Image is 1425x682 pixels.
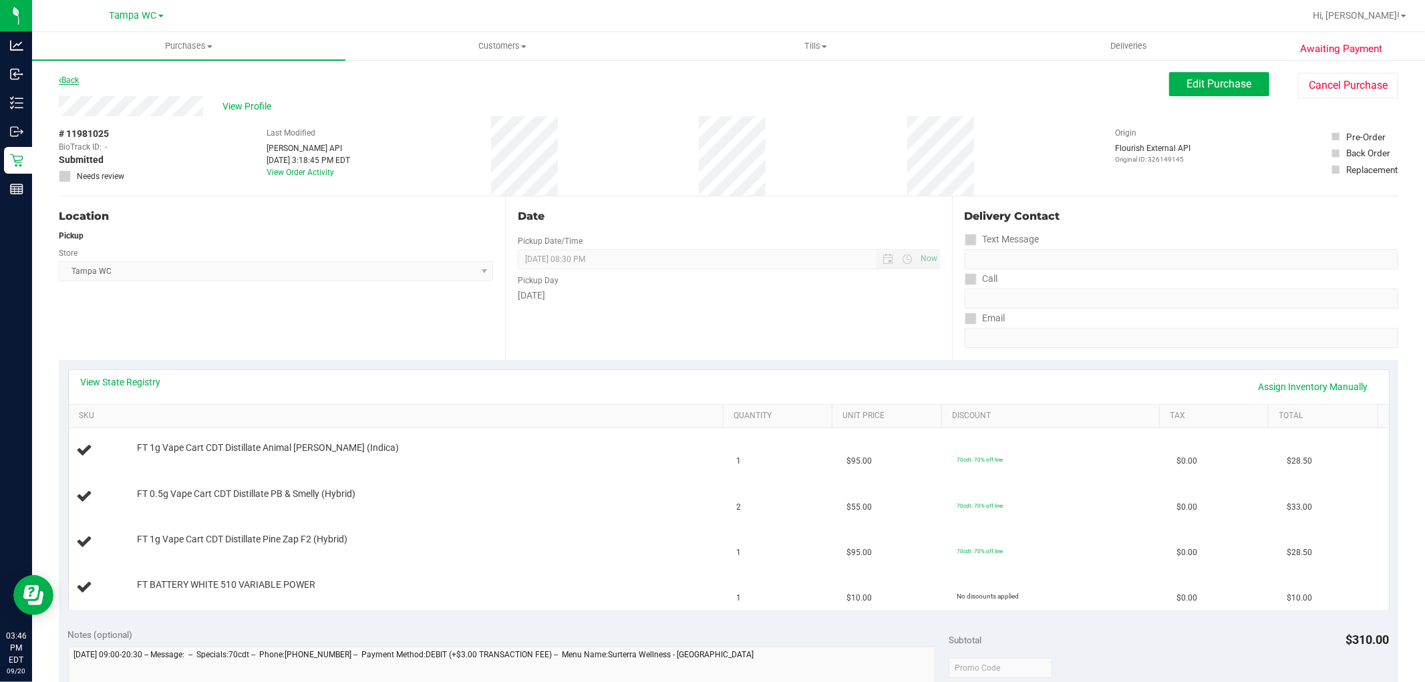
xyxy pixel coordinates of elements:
div: Back Order [1346,146,1390,160]
a: SKU [79,411,718,421]
span: Tampa WC [110,10,157,21]
span: Subtotal [949,635,981,645]
div: [PERSON_NAME] API [267,142,350,154]
inline-svg: Reports [10,182,23,196]
span: $310.00 [1346,633,1390,647]
label: Store [59,247,77,259]
span: 70cdt: 70% off line [957,502,1003,509]
input: Format: (999) 999-9999 [965,249,1398,269]
p: Original ID: 326149145 [1115,154,1191,164]
span: Submitted [59,153,104,167]
span: 70cdt: 70% off line [957,548,1003,554]
inline-svg: Inventory [10,96,23,110]
span: 1 [737,455,742,468]
span: Customers [346,40,658,52]
a: Customers [345,32,659,60]
span: $28.50 [1287,546,1312,559]
span: $95.00 [846,455,872,468]
input: Promo Code [949,658,1052,678]
span: $0.00 [1176,592,1197,605]
div: [DATE] [518,289,939,303]
span: Tills [659,40,971,52]
iframe: Resource center [13,575,53,615]
a: Discount [952,411,1154,421]
inline-svg: Outbound [10,125,23,138]
a: Total [1279,411,1373,421]
span: No discounts applied [957,592,1019,600]
span: Deliveries [1092,40,1165,52]
label: Last Modified [267,127,315,139]
a: Unit Price [843,411,937,421]
span: 1 [737,592,742,605]
span: $0.00 [1176,455,1197,468]
div: Delivery Contact [965,208,1398,224]
label: Origin [1115,127,1136,139]
span: Purchases [32,40,345,52]
label: Email [965,309,1005,328]
span: $0.00 [1176,501,1197,514]
span: Notes (optional) [68,629,133,640]
div: Flourish External API [1115,142,1191,164]
button: Edit Purchase [1169,72,1269,96]
span: Needs review [77,170,124,182]
a: Back [59,75,79,85]
a: View State Registry [81,375,161,389]
span: 2 [737,501,742,514]
span: 1 [737,546,742,559]
p: 03:46 PM EDT [6,630,26,666]
span: - [105,141,107,153]
span: $55.00 [846,501,872,514]
inline-svg: Retail [10,154,23,167]
span: $33.00 [1287,501,1312,514]
span: # 11981025 [59,127,109,141]
p: 09/20 [6,666,26,676]
label: Pickup Day [518,275,559,287]
a: Tills [659,32,972,60]
label: Call [965,269,998,289]
label: Text Message [965,230,1040,249]
a: Purchases [32,32,345,60]
span: FT 1g Vape Cart CDT Distillate Pine Zap F2 (Hybrid) [137,533,347,546]
div: Location [59,208,493,224]
span: FT 0.5g Vape Cart CDT Distillate PB & Smelly (Hybrid) [137,488,355,500]
span: FT BATTERY WHITE 510 VARIABLE POWER [137,578,315,591]
inline-svg: Analytics [10,39,23,52]
span: $10.00 [846,592,872,605]
span: $0.00 [1176,546,1197,559]
span: $95.00 [846,546,872,559]
span: Edit Purchase [1187,77,1252,90]
span: Awaiting Payment [1300,41,1382,57]
span: $10.00 [1287,592,1312,605]
span: 70cdt: 70% off line [957,456,1003,463]
strong: Pickup [59,231,84,240]
span: BioTrack ID: [59,141,102,153]
div: Date [518,208,939,224]
input: Format: (999) 999-9999 [965,289,1398,309]
div: Pre-Order [1346,130,1386,144]
span: $28.50 [1287,455,1312,468]
a: Assign Inventory Manually [1250,375,1377,398]
span: View Profile [223,100,277,114]
div: [DATE] 3:18:45 PM EDT [267,154,350,166]
a: View Order Activity [267,168,334,177]
a: Deliveries [972,32,1285,60]
label: Pickup Date/Time [518,235,583,247]
button: Cancel Purchase [1298,73,1398,98]
div: Replacement [1346,163,1398,176]
a: Tax [1170,411,1263,421]
span: Hi, [PERSON_NAME]! [1313,10,1400,21]
a: Quantity [734,411,827,421]
span: FT 1g Vape Cart CDT Distillate Animal [PERSON_NAME] (Indica) [137,442,399,454]
inline-svg: Inbound [10,67,23,81]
